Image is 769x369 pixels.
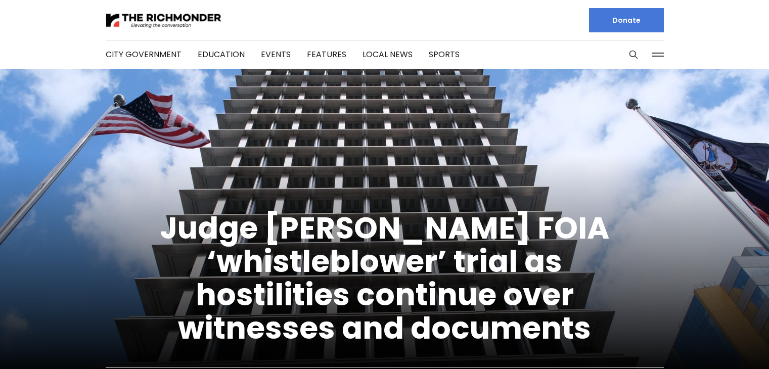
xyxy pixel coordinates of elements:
a: Donate [589,8,664,32]
img: The Richmonder [106,12,222,29]
a: Local News [363,49,413,60]
a: Education [198,49,245,60]
a: City Government [106,49,182,60]
a: Features [307,49,346,60]
a: Judge [PERSON_NAME] FOIA ‘whistleblower’ trial as hostilities continue over witnesses and documents [160,207,609,349]
a: Sports [429,49,460,60]
button: Search this site [626,47,641,62]
a: Events [261,49,291,60]
iframe: portal-trigger [684,319,769,369]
